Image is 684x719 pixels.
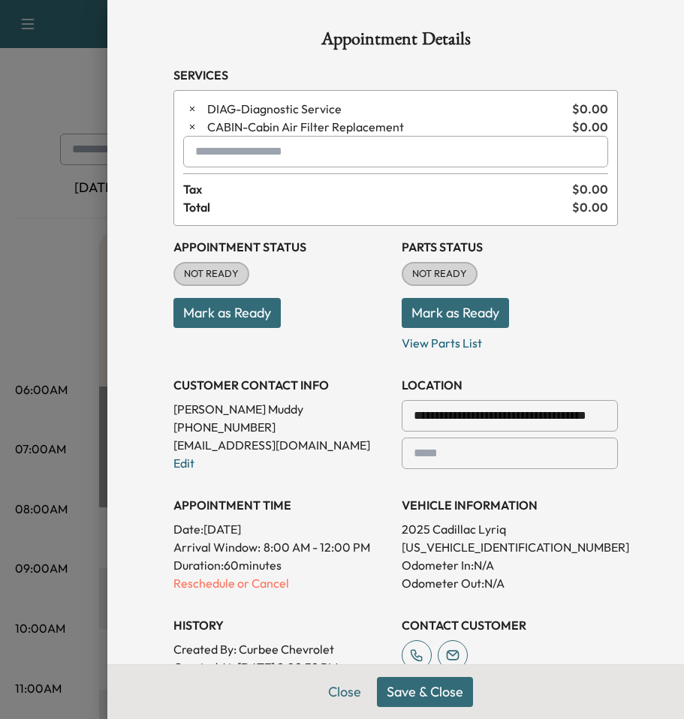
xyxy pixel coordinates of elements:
[183,198,572,216] span: Total
[173,640,390,658] p: Created By : Curbee Chevrolet
[173,496,390,514] h3: APPOINTMENT TIME
[173,556,390,574] p: Duration: 60 minutes
[402,328,618,352] p: View Parts List
[572,100,608,118] span: $ 0.00
[402,556,618,574] p: Odometer In: N/A
[207,118,566,136] span: Cabin Air Filter Replacement
[173,456,194,471] a: Edit
[402,376,618,394] h3: LOCATION
[402,298,509,328] button: Mark as Ready
[173,376,390,394] h3: CUSTOMER CONTACT INFO
[173,298,281,328] button: Mark as Ready
[402,616,618,634] h3: CONTACT CUSTOMER
[173,66,618,84] h3: Services
[173,616,390,634] h3: History
[403,266,476,281] span: NOT READY
[572,198,608,216] span: $ 0.00
[572,118,608,136] span: $ 0.00
[264,538,370,556] span: 8:00 AM - 12:00 PM
[173,574,390,592] p: Reschedule or Cancel
[183,180,572,198] span: Tax
[402,520,618,538] p: 2025 Cadillac Lyriq
[173,658,390,676] p: Created At : [DATE] 9:08:38 PM
[173,400,390,418] p: [PERSON_NAME] Muddy
[377,677,473,707] button: Save & Close
[173,30,618,54] h1: Appointment Details
[173,436,390,454] p: [EMAIL_ADDRESS][DOMAIN_NAME]
[402,238,618,256] h3: Parts Status
[175,266,248,281] span: NOT READY
[173,520,390,538] p: Date: [DATE]
[173,418,390,436] p: [PHONE_NUMBER]
[572,180,608,198] span: $ 0.00
[402,496,618,514] h3: VEHICLE INFORMATION
[173,538,390,556] p: Arrival Window:
[173,238,390,256] h3: Appointment Status
[207,100,566,118] span: Diagnostic Service
[318,677,371,707] button: Close
[402,538,618,556] p: [US_VEHICLE_IDENTIFICATION_NUMBER]
[402,574,618,592] p: Odometer Out: N/A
